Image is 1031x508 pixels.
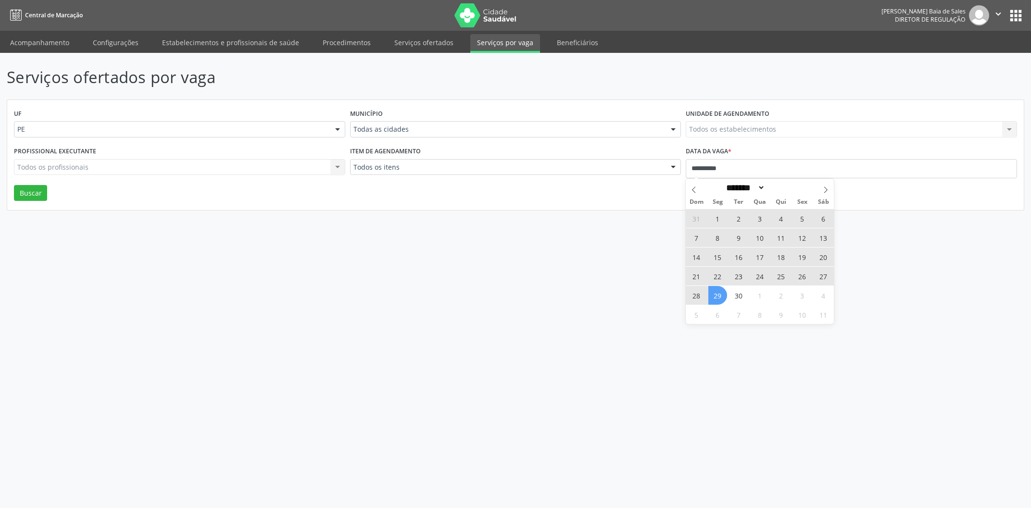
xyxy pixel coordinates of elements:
span: Outubro 7, 2025 [729,305,748,324]
a: Central de Marcação [7,7,83,23]
span: Outubro 2, 2025 [772,286,791,305]
span: Diretor de regulação [895,15,966,24]
label: UF [14,107,22,122]
span: Outubro 10, 2025 [793,305,812,324]
span: Outubro 4, 2025 [814,286,833,305]
span: Setembro 22, 2025 [708,267,727,285]
span: Central de Marcação [25,11,83,19]
span: Setembro 17, 2025 [751,248,769,266]
p: Serviços ofertados por vaga [7,65,719,89]
span: Setembro 10, 2025 [751,228,769,247]
span: Setembro 23, 2025 [729,267,748,285]
a: Configurações [86,34,145,51]
span: Setembro 13, 2025 [814,228,833,247]
span: Setembro 28, 2025 [687,286,706,305]
a: Acompanhamento [3,34,76,51]
span: Setembro 30, 2025 [729,286,748,305]
label: Data da vaga [686,144,731,159]
label: Unidade de agendamento [686,107,769,122]
a: Serviços ofertados [388,34,460,51]
span: Setembro 16, 2025 [729,248,748,266]
span: Setembro 18, 2025 [772,248,791,266]
a: Estabelecimentos e profissionais de saúde [155,34,306,51]
span: Setembro 29, 2025 [708,286,727,305]
span: Setembro 8, 2025 [708,228,727,247]
span: Outubro 1, 2025 [751,286,769,305]
span: Setembro 11, 2025 [772,228,791,247]
span: Qua [749,199,770,205]
span: Sáb [813,199,834,205]
a: Beneficiários [550,34,605,51]
span: Setembro 1, 2025 [708,209,727,228]
a: Serviços por vaga [470,34,540,53]
label: Item de agendamento [350,144,421,159]
span: Outubro 6, 2025 [708,305,727,324]
label: Município [350,107,383,122]
img: img [969,5,989,25]
span: Qui [770,199,792,205]
span: Setembro 21, 2025 [687,267,706,285]
span: Setembro 25, 2025 [772,267,791,285]
span: Setembro 3, 2025 [751,209,769,228]
span: Setembro 26, 2025 [793,267,812,285]
span: Sex [792,199,813,205]
span: Setembro 5, 2025 [793,209,812,228]
span: Todos os itens [353,162,662,172]
div: [PERSON_NAME] Baia de Sales [881,7,966,15]
i:  [993,9,1004,19]
span: Setembro 4, 2025 [772,209,791,228]
span: Setembro 15, 2025 [708,248,727,266]
span: Outubro 3, 2025 [793,286,812,305]
span: Agosto 31, 2025 [687,209,706,228]
span: Outubro 8, 2025 [751,305,769,324]
span: Setembro 6, 2025 [814,209,833,228]
span: Outubro 11, 2025 [814,305,833,324]
span: Setembro 12, 2025 [793,228,812,247]
span: Seg [707,199,728,205]
span: Outubro 5, 2025 [687,305,706,324]
span: PE [17,124,326,134]
span: Dom [686,199,707,205]
button:  [989,5,1007,25]
button: apps [1007,7,1024,24]
label: Profissional executante [14,144,96,159]
span: Setembro 27, 2025 [814,267,833,285]
input: Year [765,183,797,193]
span: Setembro 9, 2025 [729,228,748,247]
span: Todas as cidades [353,124,662,134]
select: Month [723,183,765,193]
span: Setembro 19, 2025 [793,248,812,266]
span: Setembro 7, 2025 [687,228,706,247]
span: Setembro 24, 2025 [751,267,769,285]
span: Outubro 9, 2025 [772,305,791,324]
span: Setembro 2, 2025 [729,209,748,228]
button: Buscar [14,185,47,201]
a: Procedimentos [316,34,377,51]
span: Ter [728,199,749,205]
span: Setembro 20, 2025 [814,248,833,266]
span: Setembro 14, 2025 [687,248,706,266]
